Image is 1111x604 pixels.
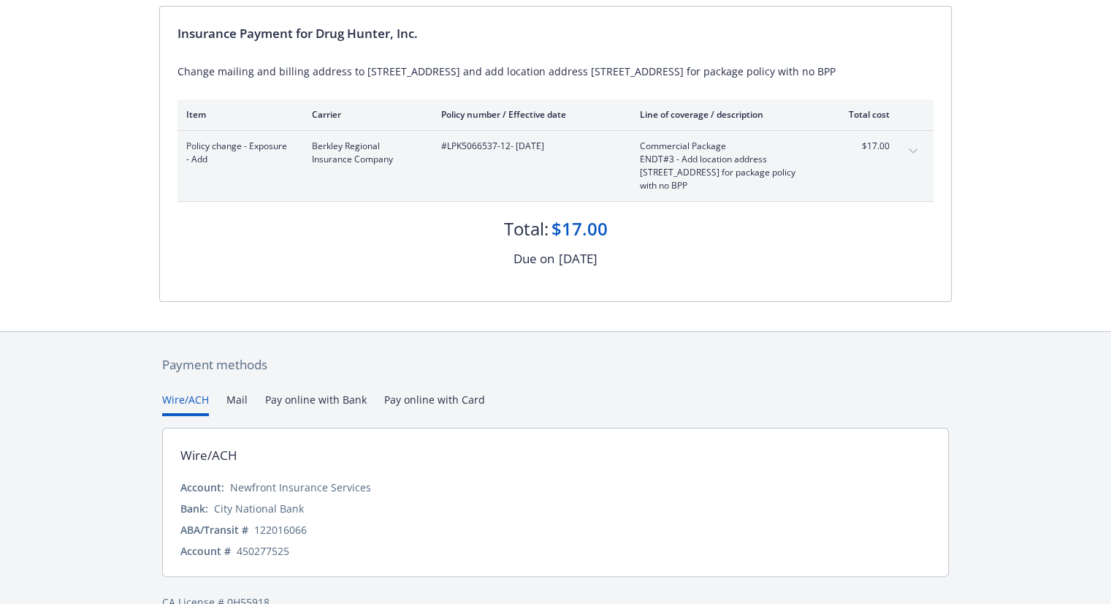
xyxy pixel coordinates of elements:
span: Berkley Regional Insurance Company [312,140,418,166]
div: Bank: [180,501,208,516]
div: Policy number / Effective date [441,108,616,121]
div: 450277525 [237,543,289,559]
span: Policy change - Exposure - Add [186,140,289,166]
span: ENDT#3 - Add location address [STREET_ADDRESS] for package policy with no BPP [640,153,812,192]
div: [DATE] [559,249,598,268]
button: expand content [901,140,925,163]
div: Wire/ACH [180,446,237,465]
button: Wire/ACH [162,392,209,416]
button: Pay online with Card [384,392,485,416]
div: Item [186,108,289,121]
div: Line of coverage / description [640,108,812,121]
div: Total cost [835,108,890,121]
button: Pay online with Bank [265,392,367,416]
div: Payment methods [162,355,949,374]
span: #LPK5066537-12 - [DATE] [441,140,616,153]
div: Total: [504,216,549,241]
div: Insurance Payment for Drug Hunter, Inc. [177,24,934,43]
span: $17.00 [835,140,890,153]
span: Commercial Package [640,140,812,153]
div: Newfront Insurance Services [230,480,371,495]
div: Change mailing and billing address to [STREET_ADDRESS] and add location address [STREET_ADDRESS] ... [177,64,934,79]
div: ABA/Transit # [180,522,248,537]
div: $17.00 [551,216,608,241]
div: Policy change - Exposure - AddBerkley Regional Insurance Company#LPK5066537-12- [DATE]Commercial ... [177,131,934,201]
div: 122016066 [254,522,307,537]
div: City National Bank [214,501,304,516]
div: Due on [513,249,554,268]
div: Account: [180,480,224,495]
div: Carrier [312,108,418,121]
span: Commercial PackageENDT#3 - Add location address [STREET_ADDRESS] for package policy with no BPP [640,140,812,192]
div: Account # [180,543,231,559]
button: Mail [226,392,248,416]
